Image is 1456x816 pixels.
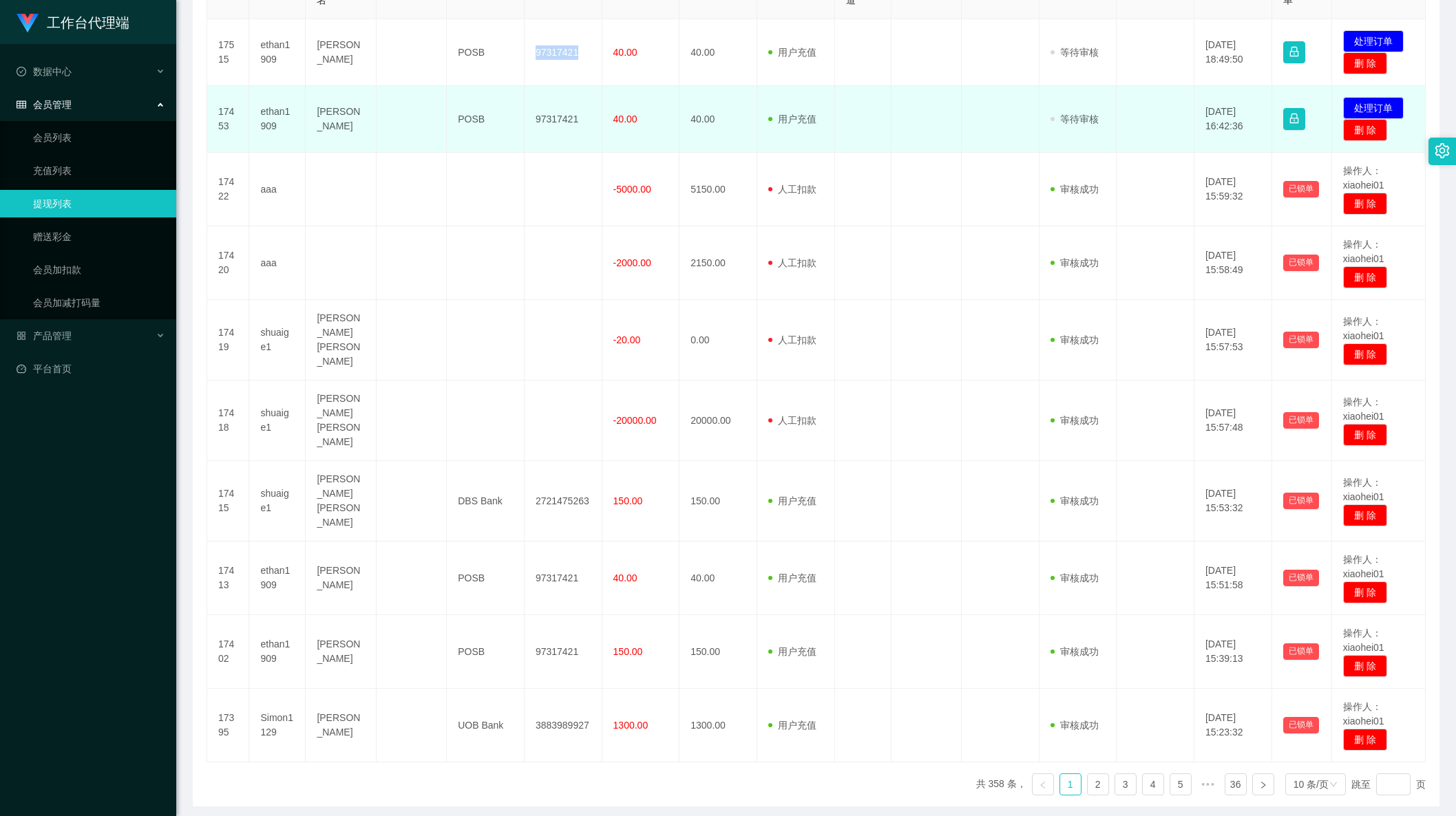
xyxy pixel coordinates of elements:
[613,47,637,58] span: 40.00
[249,86,306,153] td: ethan1909
[207,86,249,153] td: 17453
[679,86,757,153] td: 40.00
[306,300,376,380] td: [PERSON_NAME] [PERSON_NAME]
[1225,773,1247,795] li: 36
[768,184,816,195] span: 人工扣款
[249,689,306,762] td: Simon1129
[525,615,602,689] td: 97317421
[249,19,306,86] td: ethan1909
[1343,30,1404,52] button: 处理订单
[33,190,165,217] a: 提现列表
[1194,153,1272,226] td: [DATE] 15:59:32
[1283,412,1319,429] button: 已锁单
[1194,226,1272,300] td: [DATE] 15:58:49
[1059,773,1082,795] li: 1
[613,334,641,345] span: -20.00
[1283,643,1319,660] button: 已锁单
[447,541,525,615] td: POSB
[525,689,602,762] td: 3883989927
[1194,461,1272,541] td: [DATE] 15:53:32
[1283,255,1319,271] button: 已锁单
[1088,774,1108,795] a: 2
[1170,774,1191,795] a: 5
[207,19,249,86] td: 17515
[447,19,525,86] td: POSB
[1343,52,1387,74] button: 删 除
[1197,773,1219,795] li: 向后 5 页
[1343,504,1387,526] button: 删 除
[249,226,306,300] td: aaa
[17,67,26,76] i: 图标: check-circle-o
[1343,701,1384,727] span: 操作人：xiaohei01
[33,256,165,283] a: 会员加扣款
[1343,119,1387,141] button: 删 除
[33,289,165,316] a: 会员加减打码量
[1225,774,1246,795] a: 36
[613,646,643,657] span: 150.00
[1283,332,1319,348] button: 已锁单
[306,689,376,762] td: [PERSON_NAME]
[768,114,816,125] span: 用户充值
[768,415,816,426] span: 人工扣款
[447,461,525,541] td: DBS Bank
[1194,615,1272,689] td: [DATE] 15:39:13
[1143,774,1163,795] a: 4
[306,19,376,86] td: [PERSON_NAME]
[447,689,525,762] td: UOB Bank
[1343,581,1387,603] button: 删 除
[1343,655,1387,677] button: 删 除
[613,257,651,268] span: -2000.00
[447,86,525,153] td: POSB
[613,184,651,195] span: -5000.00
[525,19,602,86] td: 97317421
[207,461,249,541] td: 17415
[613,720,648,731] span: 1300.00
[249,300,306,380] td: shuaige1
[1343,239,1384,264] span: 操作人：xiaohei01
[17,355,165,383] a: 图标: dashboard平台首页
[207,541,249,615] td: 17413
[976,773,1026,795] li: 共 358 条，
[1039,781,1047,789] i: 图标: left
[768,495,816,506] span: 用户充值
[33,223,165,250] a: 赠送彩金
[1283,41,1305,63] button: 图标: lock
[1115,773,1137,795] li: 3
[1283,717,1319,733] button: 已锁单
[768,334,816,345] span: 人工扣款
[249,541,306,615] td: ethan1909
[1115,774,1136,795] a: 3
[679,461,757,541] td: 150.00
[679,689,757,762] td: 1300.00
[47,1,129,45] h1: 工作台代理端
[768,720,816,731] span: 用户充值
[1343,266,1387,288] button: 删 除
[249,615,306,689] td: ethan1909
[249,380,306,461] td: shuaige1
[207,226,249,300] td: 17420
[1170,773,1192,795] li: 5
[249,153,306,226] td: aaa
[525,541,602,615] td: 97317421
[306,380,376,461] td: [PERSON_NAME] [PERSON_NAME]
[1343,729,1387,751] button: 删 除
[1343,627,1384,653] span: 操作人：xiaohei01
[1051,720,1099,731] span: 审核成功
[1259,781,1267,789] i: 图标: right
[207,689,249,762] td: 17395
[1343,97,1404,119] button: 处理订单
[1343,424,1387,446] button: 删 除
[207,615,249,689] td: 17402
[207,300,249,380] td: 17419
[306,461,376,541] td: [PERSON_NAME] [PERSON_NAME]
[1051,257,1099,268] span: 审核成功
[1343,193,1387,215] button: 删 除
[1343,554,1384,579] span: 操作人：xiaohei01
[1343,396,1384,422] span: 操作人：xiaohei01
[1194,300,1272,380] td: [DATE] 15:57:53
[1194,689,1272,762] td: [DATE] 15:23:32
[1142,773,1164,795] li: 4
[768,572,816,583] span: 用户充值
[613,114,637,125] span: 40.00
[768,47,816,58] span: 用户充值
